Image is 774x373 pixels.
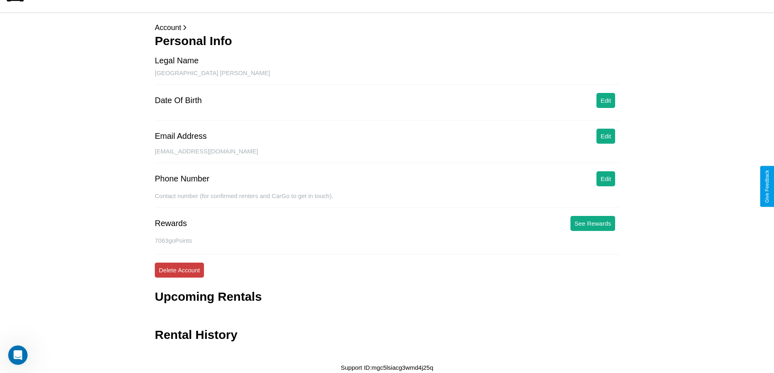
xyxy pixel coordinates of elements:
[155,192,619,208] div: Contact number (for confirmed renters and CarGo to get in touch).
[596,93,615,108] button: Edit
[8,345,28,365] iframe: Intercom live chat
[596,129,615,144] button: Edit
[764,170,770,203] div: Give Feedback
[155,56,199,65] div: Legal Name
[155,219,187,228] div: Rewards
[155,290,262,304] h3: Upcoming Rentals
[155,34,619,48] h3: Personal Info
[596,171,615,186] button: Edit
[155,96,202,105] div: Date Of Birth
[570,216,615,231] button: See Rewards
[341,362,434,373] p: Support ID: mgc5lsiacg3wmd4j25q
[155,174,210,183] div: Phone Number
[155,21,619,34] p: Account
[155,132,207,141] div: Email Address
[155,263,204,278] button: Delete Account
[155,235,619,246] p: 7063 goPoints
[155,69,619,85] div: [GEOGRAPHIC_DATA] [PERSON_NAME]
[155,328,237,342] h3: Rental History
[155,148,619,163] div: [EMAIL_ADDRESS][DOMAIN_NAME]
